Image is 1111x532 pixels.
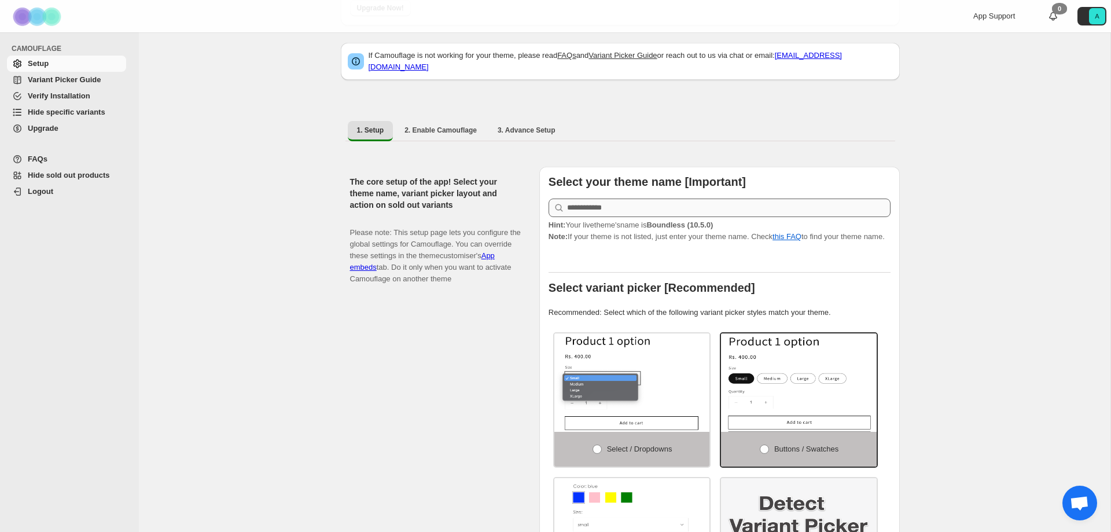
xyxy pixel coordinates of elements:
span: Your live theme's name is [549,221,713,229]
img: Buttons / Swatches [721,333,877,432]
a: Verify Installation [7,88,126,104]
a: Hide sold out products [7,167,126,184]
b: Select your theme name [Important] [549,175,746,188]
a: 0 [1047,10,1059,22]
strong: Note: [549,232,568,241]
a: Hide specific variants [7,104,126,120]
a: Logout [7,184,126,200]
div: Open chat [1062,486,1097,520]
p: If your theme is not listed, just enter your theme name. Check to find your theme name. [549,219,891,243]
span: Variant Picker Guide [28,75,101,84]
a: FAQs [7,151,126,167]
span: Upgrade [28,124,58,133]
img: Camouflage [9,1,67,32]
span: Hide sold out products [28,171,110,179]
b: Select variant picker [Recommended] [549,281,755,294]
span: FAQs [28,155,47,163]
span: 2. Enable Camouflage [404,126,477,135]
a: Upgrade [7,120,126,137]
a: this FAQ [772,232,801,241]
span: Logout [28,187,53,196]
div: 0 [1052,3,1067,14]
span: Verify Installation [28,91,90,100]
a: Variant Picker Guide [588,51,657,60]
a: Variant Picker Guide [7,72,126,88]
span: Setup [28,59,49,68]
span: CAMOUFLAGE [12,44,131,53]
img: Select / Dropdowns [554,333,710,432]
span: Avatar with initials A [1089,8,1105,24]
span: 1. Setup [357,126,384,135]
button: Avatar with initials A [1077,7,1106,25]
h2: The core setup of the app! Select your theme name, variant picker layout and action on sold out v... [350,176,521,211]
text: A [1095,13,1099,20]
p: If Camouflage is not working for your theme, please read and or reach out to us via chat or email: [369,50,893,73]
p: Please note: This setup page lets you configure the global settings for Camouflage. You can overr... [350,215,521,285]
span: Select / Dropdowns [607,445,672,453]
span: App Support [973,12,1015,20]
span: Hide specific variants [28,108,105,116]
strong: Boundless (10.5.0) [646,221,713,229]
strong: Hint: [549,221,566,229]
span: Buttons / Swatches [774,445,838,453]
a: Setup [7,56,126,72]
p: Recommended: Select which of the following variant picker styles match your theme. [549,307,891,318]
span: 3. Advance Setup [498,126,555,135]
a: FAQs [557,51,576,60]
